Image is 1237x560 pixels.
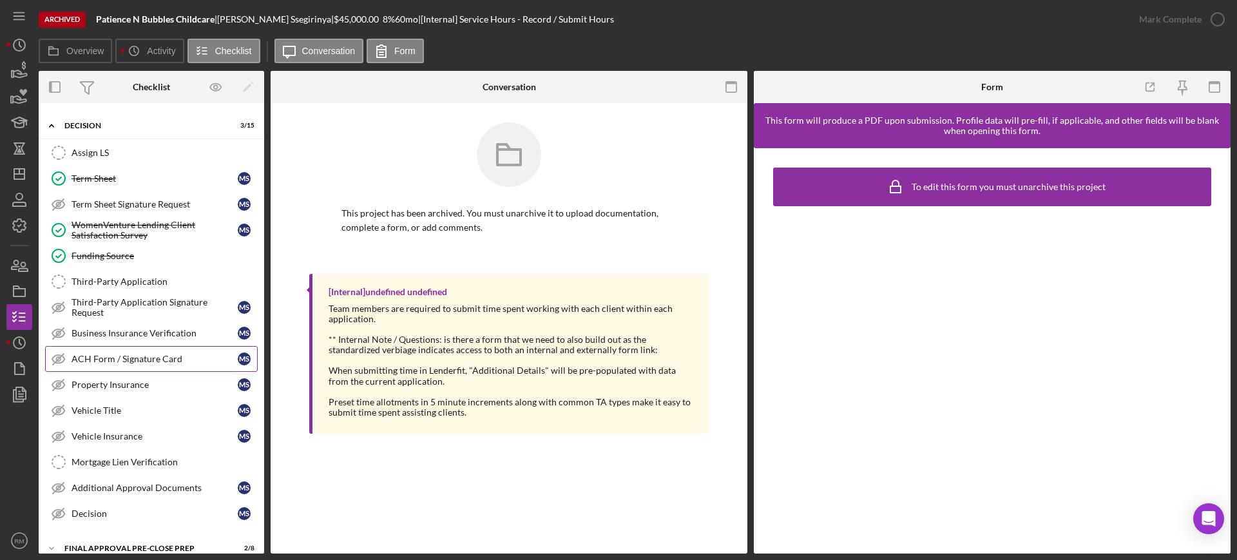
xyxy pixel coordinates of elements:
[45,320,258,346] a: Business Insurance VerificationMS
[274,39,364,63] button: Conversation
[45,191,258,217] a: Term Sheet Signature RequestMS
[45,423,258,449] a: Vehicle InsuranceMS
[72,220,238,240] div: WomenVenture Lending Client Satisfaction Survey
[72,457,257,467] div: Mortgage Lien Verification
[483,82,536,92] div: Conversation
[231,122,254,130] div: 3 / 15
[238,198,251,211] div: M S
[238,301,251,314] div: M S
[45,475,258,501] a: Additional Approval DocumentsMS
[981,82,1003,92] div: Form
[45,346,258,372] a: ACH Form / Signature CardMS
[329,334,696,355] div: ** Internal Note / Questions: is there a form that we need to also build out as the standardized ...
[45,501,258,526] a: DecisionMS
[238,327,251,340] div: M S
[1193,503,1224,534] div: Open Intercom Messenger
[760,115,1224,136] div: This form will produce a PDF upon submission. Profile data will pre-fill, if applicable, and othe...
[238,507,251,520] div: M S
[215,46,252,56] label: Checklist
[66,46,104,56] label: Overview
[238,404,251,417] div: M S
[329,304,696,324] div: Team members are required to submit time spent working with each client within each application.
[329,365,696,386] div: When submitting time in Lenderfit, "Additional Details" will be pre-populated with data from the ...
[367,39,424,63] button: Form
[6,528,32,554] button: RM
[334,14,383,24] div: $45,000.00
[39,12,86,28] div: Archived
[72,483,238,493] div: Additional Approval Documents
[238,224,251,237] div: M S
[912,182,1106,192] div: To edit this form you must unarchive this project
[72,148,257,158] div: Assign LS
[96,14,217,24] div: |
[45,243,258,269] a: Funding Source
[45,449,258,475] a: Mortgage Lien Verification
[238,378,251,391] div: M S
[72,251,257,261] div: Funding Source
[329,287,447,297] div: [Internal] undefined undefined
[418,14,614,24] div: | [Internal] Service Hours - Record / Submit Hours
[238,430,251,443] div: M S
[64,545,222,552] div: Final Approval Pre-Close Prep
[72,173,238,184] div: Term Sheet
[383,14,395,24] div: 8 %
[394,46,416,56] label: Form
[1139,6,1202,32] div: Mark Complete
[96,14,215,24] b: Patience N Bubbles Childcare
[238,172,251,185] div: M S
[115,39,184,63] button: Activity
[238,352,251,365] div: M S
[395,14,418,24] div: 60 mo
[147,46,175,56] label: Activity
[72,276,257,287] div: Third-Party Application
[45,166,258,191] a: Term SheetMS
[72,199,238,209] div: Term Sheet Signature Request
[15,537,24,545] text: RM
[1126,6,1231,32] button: Mark Complete
[187,39,260,63] button: Checklist
[72,328,238,338] div: Business Insurance Verification
[72,354,238,364] div: ACH Form / Signature Card
[72,380,238,390] div: Property Insurance
[45,398,258,423] a: Vehicle TitleMS
[72,297,238,318] div: Third-Party Application Signature Request
[45,140,258,166] a: Assign LS
[329,397,696,418] div: Preset time allotments in 5 minute increments along with common TA types make it easy to submit t...
[341,206,676,235] p: This project has been archived. You must unarchive it to upload documentation, complete a form, o...
[72,405,238,416] div: Vehicle Title
[302,46,356,56] label: Conversation
[217,14,334,24] div: [PERSON_NAME] Ssegirinya |
[238,481,251,494] div: M S
[133,82,170,92] div: Checklist
[45,294,258,320] a: Third-Party Application Signature RequestMS
[39,39,112,63] button: Overview
[64,122,222,130] div: Decision
[72,508,238,519] div: Decision
[72,431,238,441] div: Vehicle Insurance
[45,217,258,243] a: WomenVenture Lending Client Satisfaction SurveyMS
[45,269,258,294] a: Third-Party Application
[45,372,258,398] a: Property InsuranceMS
[231,545,254,552] div: 2 / 8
